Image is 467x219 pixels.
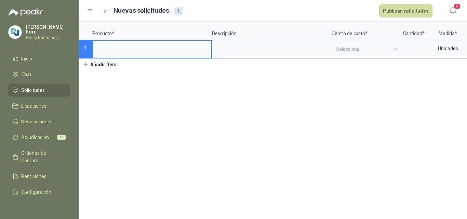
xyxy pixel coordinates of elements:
span: Remisiones [21,173,46,180]
span: Solicitudes [21,86,45,94]
a: Licitaciones [8,99,70,112]
p: Cantidad [400,22,427,40]
p: Descripción [212,22,332,40]
a: Remisiones [8,170,70,183]
h2: Nuevas solicitudes [114,6,169,16]
span: Órdenes de Compra [21,149,64,164]
span: 17 [57,135,66,140]
span: Licitaciones [21,102,46,110]
span: Configuración [21,188,51,196]
button: 4 [446,5,459,17]
button: Publicar solicitudes [379,4,432,17]
p: 1 [79,40,92,59]
a: Órdenes de Compra [8,147,70,167]
span: 4 [453,3,461,10]
a: Configuración [8,186,70,199]
a: Negociaciones [8,115,70,128]
div: 1 [174,7,183,15]
p: Grupo Normandía [26,36,70,40]
a: Adjudicación17 [8,131,70,144]
a: Solicitudes [8,84,70,97]
a: Chat [8,68,70,81]
span: Inicio [21,55,32,63]
p: Centro de costo [332,22,400,40]
a: Manuales y ayuda [8,201,70,214]
img: Logo peakr [8,8,43,16]
p: Producto [92,22,212,40]
span: Negociaciones [21,118,53,125]
button: Añadir ítem [79,59,121,70]
a: Inicio [8,52,70,65]
span: Chat [21,71,31,78]
span: Adjudicación [21,134,49,141]
img: Company Logo [9,26,22,39]
p: [PERSON_NAME] Fori [26,25,70,34]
